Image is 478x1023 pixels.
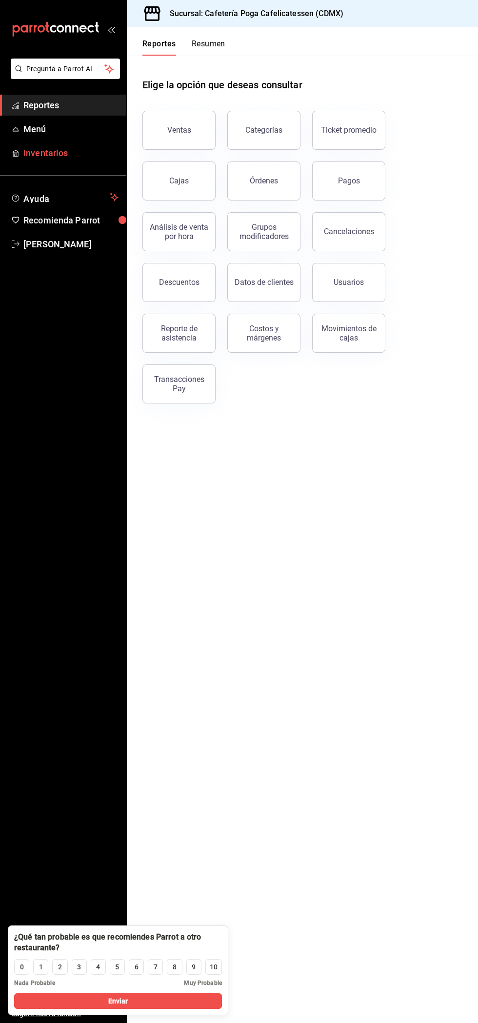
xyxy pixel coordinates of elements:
[192,962,196,972] div: 9
[142,39,176,56] button: Reportes
[14,979,55,987] span: Nada Probable
[321,125,377,135] div: Ticket promedio
[227,111,300,150] button: Categorías
[312,212,385,251] button: Cancelaciones
[23,238,119,251] span: [PERSON_NAME]
[173,962,177,972] div: 8
[142,39,225,56] div: navigation tabs
[186,959,201,975] button: 9
[312,263,385,302] button: Usuarios
[235,278,294,287] div: Datos de clientes
[148,959,163,975] button: 7
[135,962,139,972] div: 6
[33,959,48,975] button: 1
[20,962,24,972] div: 0
[334,278,364,287] div: Usuarios
[142,78,302,92] h1: Elige la opción que deseas consultar
[14,959,29,975] button: 0
[227,314,300,353] button: Costos y márgenes
[14,993,222,1009] button: Enviar
[72,959,87,975] button: 3
[52,959,67,975] button: 2
[108,996,128,1006] span: Enviar
[227,161,300,201] button: Órdenes
[7,71,120,81] a: Pregunta a Parrot AI
[184,979,222,987] span: Muy Probable
[96,962,100,972] div: 4
[23,146,119,160] span: Inventarios
[338,176,360,185] div: Pagos
[26,64,105,74] span: Pregunta a Parrot AI
[142,263,216,302] button: Descuentos
[324,227,374,236] div: Cancelaciones
[23,191,106,203] span: Ayuda
[319,324,379,342] div: Movimientos de cajas
[149,375,209,393] div: Transacciones Pay
[142,212,216,251] button: Análisis de venta por hora
[169,175,189,187] div: Cajas
[14,932,222,953] div: ¿Qué tan probable es que recomiendes Parrot a otro restaurante?
[110,959,125,975] button: 5
[39,962,43,972] div: 1
[312,161,385,201] button: Pagos
[250,176,278,185] div: Órdenes
[227,263,300,302] button: Datos de clientes
[142,111,216,150] button: Ventas
[154,962,158,972] div: 7
[205,959,222,975] button: 10
[149,324,209,342] div: Reporte de asistencia
[77,962,81,972] div: 3
[23,214,119,227] span: Recomienda Parrot
[192,39,225,56] button: Resumen
[23,99,119,112] span: Reportes
[142,161,216,201] a: Cajas
[58,962,62,972] div: 2
[234,324,294,342] div: Costos y márgenes
[142,364,216,403] button: Transacciones Pay
[107,25,115,33] button: open_drawer_menu
[227,212,300,251] button: Grupos modificadores
[149,222,209,241] div: Análisis de venta por hora
[234,222,294,241] div: Grupos modificadores
[167,959,182,975] button: 8
[129,959,144,975] button: 6
[142,314,216,353] button: Reporte de asistencia
[11,59,120,79] button: Pregunta a Parrot AI
[91,959,106,975] button: 4
[23,122,119,136] span: Menú
[162,8,343,20] h3: Sucursal: Cafetería Poga Cafelicatessen (CDMX)
[245,125,282,135] div: Categorías
[312,314,385,353] button: Movimientos de cajas
[159,278,199,287] div: Descuentos
[210,962,218,972] div: 10
[167,125,191,135] div: Ventas
[312,111,385,150] button: Ticket promedio
[115,962,119,972] div: 5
